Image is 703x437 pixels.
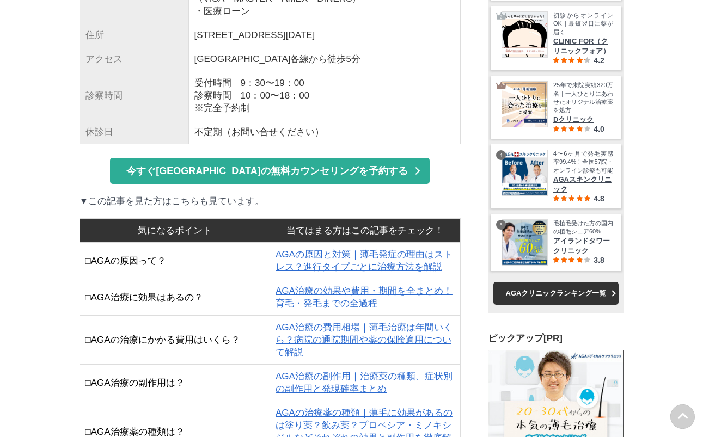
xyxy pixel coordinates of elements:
[270,219,461,243] td: 当てはまる方はこの記事をチェック！
[80,316,270,365] td: □AGAの治療にかかる費用はいくら？
[80,195,461,207] p: ▼この記事を見た方はこちらも見ています。
[276,286,453,309] a: AGA治療の効果や費用・期間を全まとめ！育毛・発毛までの全過程
[80,23,188,47] td: 住所
[80,243,270,279] td: □AGAの原因って？
[594,194,604,203] span: 4.8
[553,150,613,175] span: 4〜6ヶ月で発毛実感率99.4%！全国57院・オンライン診療も可能
[553,115,613,125] span: Dクリニック
[188,120,460,144] td: 不定期（お問い合せください）
[80,365,270,401] td: □AGA治療の副作用は？
[502,82,547,127] img: Dクリニック
[594,56,604,65] span: 4.2
[188,23,460,47] td: [STREET_ADDRESS][DATE]
[502,220,547,265] img: アイランドタワークリニック
[553,11,613,36] span: 初診からオンラインOK｜最短翌日に薬が届く
[80,219,270,243] td: 気になるポイント
[493,282,619,305] a: AGAクリニックランキング一覧
[502,81,613,133] a: Dクリニック 25年で来院実績320万名｜一人ひとりにあわせたオリジナル治療薬を処方 Dクリニック 4.0
[553,236,613,256] span: アイランドタワークリニック
[110,158,429,184] a: 今すぐ[GEOGRAPHIC_DATA]の無料カウンセリングを予約する
[276,322,453,358] a: AGA治療の費用相場｜薄毛治療は年間いくら？病院の通院期間や薬の保険適用について解説
[502,11,613,65] a: クリニックフォア 初診からオンラインOK｜最短翌日に薬が届く CLINIC FOR（クリニックフォア） 4.2
[594,256,604,264] span: 3.8
[553,36,613,56] span: CLINIC FOR（クリニックフォア）
[553,219,613,236] span: 毛植毛受けた方の国内の植毛シェア60%
[80,47,188,71] td: アクセス
[553,175,613,194] span: AGAスキンクリニック
[502,150,613,203] a: AGAスキンクリニック 4〜6ヶ月で発毛実感率99.4%！全国57院・オンライン診療も可能 AGAスキンクリニック 4.8
[594,125,604,133] span: 4.0
[80,120,188,144] td: 休診日
[670,404,695,429] img: PAGE UP
[553,81,613,115] span: 25年で来院実績320万名｜一人ひとりにあわせたオリジナル治療薬を処方
[188,71,460,120] td: 受付時間 9：30〜19：00 診察時間 10：00〜18：00 ※完全予約制
[188,47,460,71] td: [GEOGRAPHIC_DATA]各線から徒歩5分
[502,219,613,266] a: アイランドタワークリニック 毛植毛受けた方の国内の植毛シェア60% アイランドタワークリニック 3.8
[80,71,188,120] td: 診察時間
[276,371,453,394] a: AGA治療の副作用｜治療薬の種類、症状別の副作用と発現確率まとめ
[488,332,624,344] h3: ピックアップ[PR]
[276,249,453,272] a: AGAの原因と対策｜薄毛発症の理由はストレス？進行タイプごとに治療方法を解説
[502,150,547,195] img: AGAスキンクリニック
[80,279,270,316] td: □AGA治療に効果はあるの？
[502,12,547,57] img: クリニックフォア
